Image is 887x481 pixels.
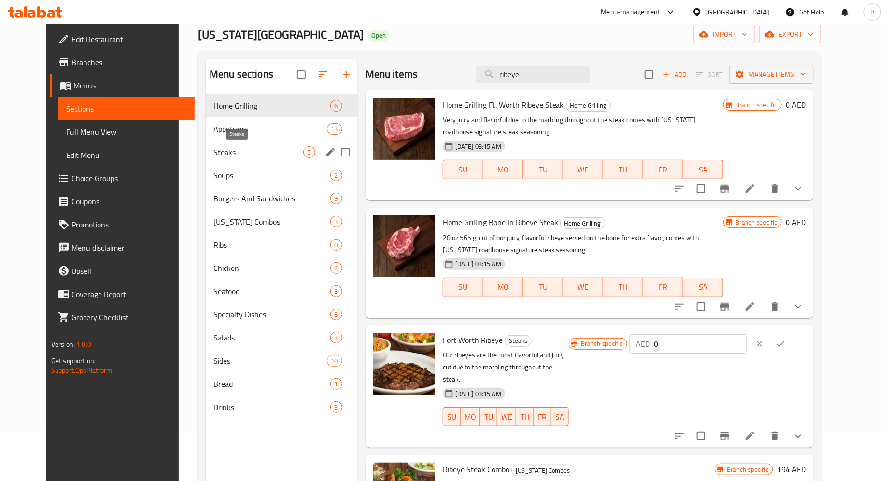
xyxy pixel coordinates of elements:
span: 3 [331,217,342,226]
span: Grocery Checklist [71,311,187,323]
span: Chicken [213,262,330,274]
a: Upsell [50,259,195,283]
span: Bread [213,378,330,390]
span: Appetizers [213,123,326,135]
a: Coverage Report [50,283,195,306]
span: Open [367,31,390,40]
div: items [330,285,342,297]
div: items [330,100,342,112]
div: Soups2 [206,164,358,187]
button: TU [523,278,563,297]
a: Branches [50,51,195,74]
div: [GEOGRAPHIC_DATA] [706,7,770,17]
p: Our ribeyes are the most flavorful and juicy cut due to the marbling throughout the steak. [443,349,569,385]
button: MO [483,160,523,179]
div: items [330,239,342,251]
span: MO [465,410,476,424]
button: TH [603,278,643,297]
span: 9 [331,194,342,203]
div: Appetizers13 [206,117,358,141]
a: Edit menu item [744,301,756,312]
span: Edit Restaurant [71,33,187,45]
svg: Show Choices [792,430,804,442]
div: Burgers And Sandwiches9 [206,187,358,210]
span: SA [687,163,719,177]
div: Open [367,30,390,42]
div: Soups [213,170,330,181]
div: Home Grilling [213,100,330,112]
h6: 0 AED [786,98,806,112]
div: Home Grilling6 [206,94,358,117]
span: TU [527,280,559,294]
span: Coverage Report [71,288,187,300]
a: Grocery Checklist [50,306,195,329]
span: Salads [213,332,330,343]
span: Burgers And Sandwiches [213,193,330,204]
input: search [476,66,590,83]
span: Seafood [213,285,330,297]
p: 20 oz 565 g, cut of our juicy, flavorful ribeye served on the bone for extra flavor, comes with [... [443,232,723,256]
span: 3 [331,287,342,296]
a: Menu disclaimer [50,236,195,259]
div: Texas Combos [511,465,575,476]
button: sort-choices [668,424,691,448]
a: Edit menu item [744,430,756,442]
span: WE [567,280,599,294]
button: Branch-specific-item [713,295,736,318]
span: Home Grilling Ft. Worth Ribeye Steak [443,98,564,112]
button: TU [480,407,497,426]
span: TU [527,163,559,177]
span: TH [607,163,639,177]
button: TU [523,160,563,179]
button: SA [551,407,569,426]
button: MO [461,407,480,426]
span: Manage items [737,69,806,81]
p: AED [636,338,650,350]
div: items [330,216,342,227]
span: Add item [659,67,690,82]
button: Manage items [729,66,814,84]
div: items [327,355,342,367]
button: TH [516,407,534,426]
span: 3 [331,310,342,319]
span: Select all sections [291,64,311,85]
button: TH [603,160,643,179]
button: delete [763,295,787,318]
button: Add section [335,63,358,86]
span: 10 [327,356,342,366]
span: Choice Groups [71,172,187,184]
span: Branch specific [723,465,773,474]
span: Menu disclaimer [71,242,187,254]
span: Drinks [213,401,330,413]
span: Sides [213,355,326,367]
h2: Menu items [366,67,418,82]
a: Menus [50,74,195,97]
span: TH [607,280,639,294]
span: Branch specific [732,100,781,110]
span: Edit Menu [66,149,187,161]
button: WE [497,407,516,426]
button: sort-choices [668,295,691,318]
p: Very juicy and flavorful due to the marbling throughout the steak comes with [US_STATE] roadhouse... [443,114,723,138]
span: Select to update [691,297,711,317]
input: Please enter price [654,334,747,354]
img: Home Grilling Bone In Ribeye Steak [373,215,435,277]
span: Steaks [213,146,303,158]
span: WE [501,410,512,424]
svg: Show Choices [792,301,804,312]
span: SA [687,280,719,294]
span: Home Grilling Bone In Ribeye Steak [443,215,558,229]
a: Edit Menu [58,143,195,167]
div: items [330,401,342,413]
span: SA [555,410,565,424]
span: import [701,28,747,41]
div: items [330,378,342,390]
span: WE [567,163,599,177]
div: Specialty Dishes [213,309,330,320]
span: Version: [51,338,75,351]
span: 1.0.0 [76,338,91,351]
span: MO [487,280,520,294]
div: Menu-management [601,6,661,18]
